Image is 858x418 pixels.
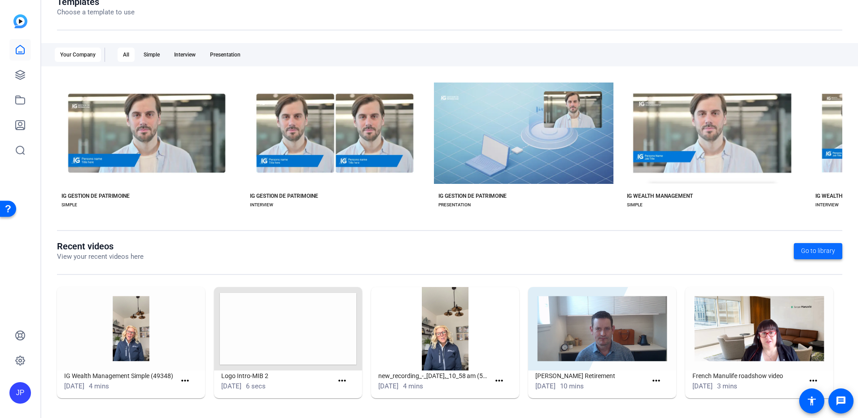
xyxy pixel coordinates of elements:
mat-icon: more_horiz [494,375,505,387]
span: 4 mins [403,382,423,390]
div: JP [9,382,31,404]
span: [DATE] [378,382,398,390]
div: SIMPLE [627,201,643,209]
div: IG GESTION DE PATRIMOINE [61,192,130,200]
mat-icon: accessibility [806,396,817,406]
img: Logo Intro-MIB 2 [214,287,362,370]
div: Interview [169,48,201,62]
img: IG Wealth Management Simple (49348) [57,287,205,370]
mat-icon: message [836,396,846,406]
span: [DATE] [692,382,713,390]
h1: IG Wealth Management Simple (49348) [64,370,176,381]
div: IG GESTION DE PATRIMOINE [438,192,507,200]
img: French Manulife roadshow video [685,287,833,370]
img: blue-gradient.svg [13,14,27,28]
mat-icon: more_horiz [337,375,348,387]
span: [DATE] [221,382,241,390]
span: 3 mins [717,382,737,390]
div: IG GESTION DE PATRIMOINE [250,192,318,200]
mat-icon: more_horiz [651,375,662,387]
div: Simple [138,48,165,62]
h1: Logo Intro-MIB 2 [221,370,333,381]
div: PRESENTATION [438,201,471,209]
span: Go to library [801,246,835,256]
div: INTERVIEW [250,201,273,209]
h1: [PERSON_NAME] Retirement [535,370,647,381]
div: INTERVIEW [815,201,839,209]
h1: new_recording_-_[DATE],_10_58 am (540p) [378,370,490,381]
span: 10 mins [560,382,584,390]
a: Go to library [794,243,842,259]
p: View your recent videos here [57,252,144,262]
h1: Recent videos [57,241,144,252]
span: 4 mins [89,382,109,390]
span: [DATE] [64,382,84,390]
p: Choose a template to use [57,7,135,17]
div: Your Company [55,48,101,62]
span: 6 secs [246,382,266,390]
img: new_recording_-_2025-06-27,_10_58 am (540p) [371,287,519,370]
span: [DATE] [535,382,556,390]
div: IG WEALTH MANAGEMENT [627,192,693,200]
div: Presentation [205,48,246,62]
mat-icon: more_horiz [808,375,819,387]
h1: French Manulife roadshow video [692,370,804,381]
div: SIMPLE [61,201,77,209]
div: All [118,48,135,62]
mat-icon: more_horiz [179,375,191,387]
img: Brett Tucker Retirement [528,287,676,370]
